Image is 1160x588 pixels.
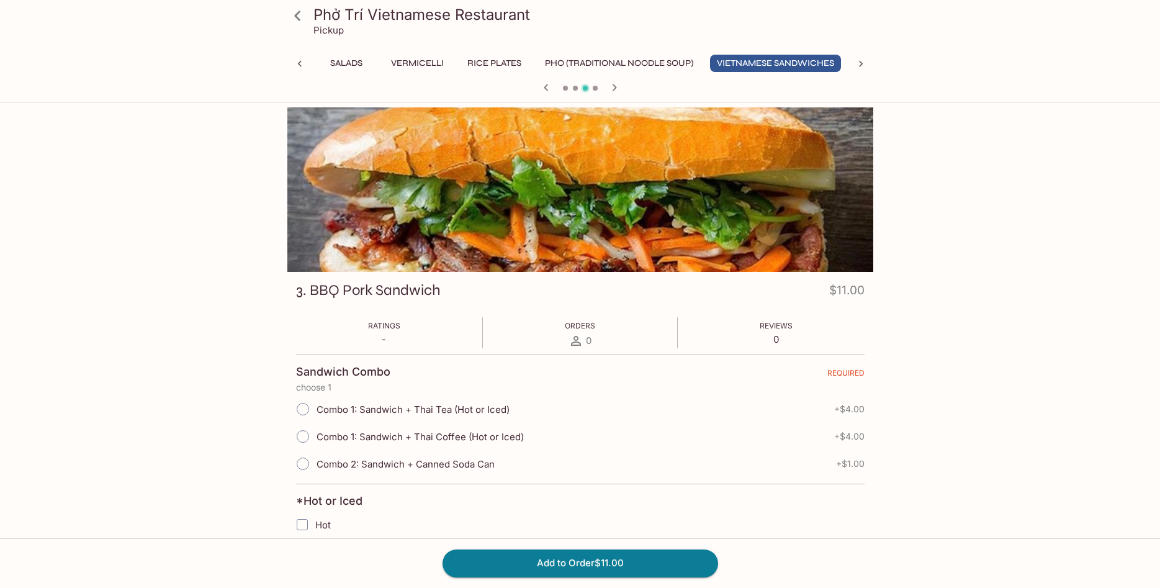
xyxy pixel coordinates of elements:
button: Add to Order$11.00 [443,550,718,577]
button: Rice Plates [461,55,528,72]
span: 0 [586,335,591,346]
h4: *Hot or Iced [296,494,362,508]
h3: 3. BBQ Pork Sandwich [296,281,441,300]
button: Pho (Traditional Noodle Soup) [538,55,700,72]
span: + $4.00 [834,404,865,414]
span: Combo 1: Sandwich + Thai Coffee (Hot or Iced) [317,431,524,443]
span: Combo 2: Sandwich + Canned Soda Can [317,458,495,470]
h4: $11.00 [829,281,865,305]
div: 3. BBQ Pork Sandwich [287,107,873,272]
p: Pickup [313,24,344,36]
button: Salads [318,55,374,72]
p: choose 1 [296,382,865,392]
span: Ratings [368,321,400,330]
span: Combo 1: Sandwich + Thai Tea (Hot or Iced) [317,404,510,415]
button: Vermicelli [384,55,451,72]
p: - [368,333,400,345]
p: 0 [760,333,793,345]
h4: Sandwich Combo [296,365,390,379]
span: + $4.00 [834,432,865,441]
span: Orders [565,321,595,330]
span: Hot [315,519,331,531]
button: Vietnamese Sandwiches [710,55,841,72]
span: Reviews [760,321,793,330]
span: + $1.00 [836,459,865,469]
span: REQUIRED [827,368,865,382]
h3: Phở Trí Vietnamese Restaurant [313,5,868,24]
